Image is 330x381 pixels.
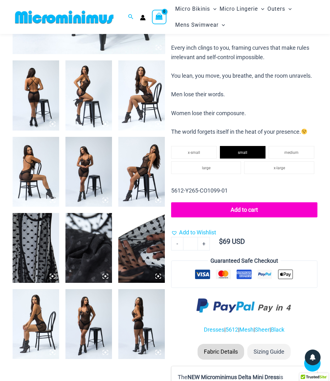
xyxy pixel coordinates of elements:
a: + [198,237,210,250]
img: Delta Black Hearts 5612 Dress [13,60,59,130]
img: MM SHOP LOGO FLAT [13,10,116,24]
span: Micro Bikinis [175,1,210,17]
img: Delta Black Hearts 5612 Dress [65,60,112,130]
b: NEW Microminimus Delta Mini Dress [187,374,279,380]
a: Micro BikinisMenu ToggleMenu Toggle [174,1,218,17]
img: Delta Black Hearts 5612 Dress [118,137,165,207]
a: Dresses [204,326,224,333]
a: Account icon link [140,15,146,20]
span: x-small [188,150,200,155]
span: $ [219,238,223,245]
span: medium [284,150,299,155]
span: Menu Toggle [210,1,216,17]
a: Add to Wishlist [171,228,216,237]
img: Delta Black Hearts 5612 Dress [118,289,165,359]
li: Fabric Details [198,344,244,360]
img: Delta Black Hearts 5612 Dress [65,289,112,359]
a: Mens SwimwearMenu ToggleMenu Toggle [174,17,227,33]
input: Product quantity [183,237,198,250]
span: Mens Swimwear [175,17,219,33]
li: small [220,146,266,159]
p: | | | | [171,325,317,334]
img: Delta Black Hearts 5612 Dress [13,289,59,359]
span: large [202,166,210,170]
span: Outers [267,1,285,17]
a: - [171,237,183,250]
li: x-large [244,161,314,174]
a: Search icon link [128,13,134,21]
span: Menu Toggle [285,1,292,17]
p: 5612-Y265-CO1099-01 [171,186,317,195]
a: OutersMenu ToggleMenu Toggle [266,1,293,17]
a: Black [271,326,284,333]
button: Add to cart [171,202,317,217]
li: medium [269,146,314,159]
a: Micro LingerieMenu ToggleMenu Toggle [218,1,266,17]
img: Delta Black Hearts 5612 Dress [65,213,112,283]
li: x-small [171,146,217,159]
span: Menu Toggle [219,17,225,33]
img: Delta Black Hearts 5612 Dress [118,213,165,283]
img: Delta Black Hearts 5612 Dress [13,137,59,207]
bdi: 69 USD [219,238,245,245]
span: x-large [274,166,285,170]
img: Delta Black Hearts 5612 Dress [118,60,165,130]
img: 😉 [301,129,307,134]
a: 5612 [226,326,238,333]
span: Micro Lingerie [220,1,258,17]
a: Sheer [255,326,270,333]
li: large [171,161,241,174]
span: Menu Toggle [258,1,264,17]
li: Sizing Guide [247,344,291,360]
span: Add to Wishlist [179,229,216,236]
a: Mesh [239,326,254,333]
img: Delta Black Hearts 5612 Dress [13,213,59,283]
a: View Shopping Cart, empty [152,10,166,24]
legend: Guaranteed Safe Checkout [208,256,281,266]
span: small [238,150,247,155]
img: Delta Black Hearts 5612 Dress [65,137,112,207]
